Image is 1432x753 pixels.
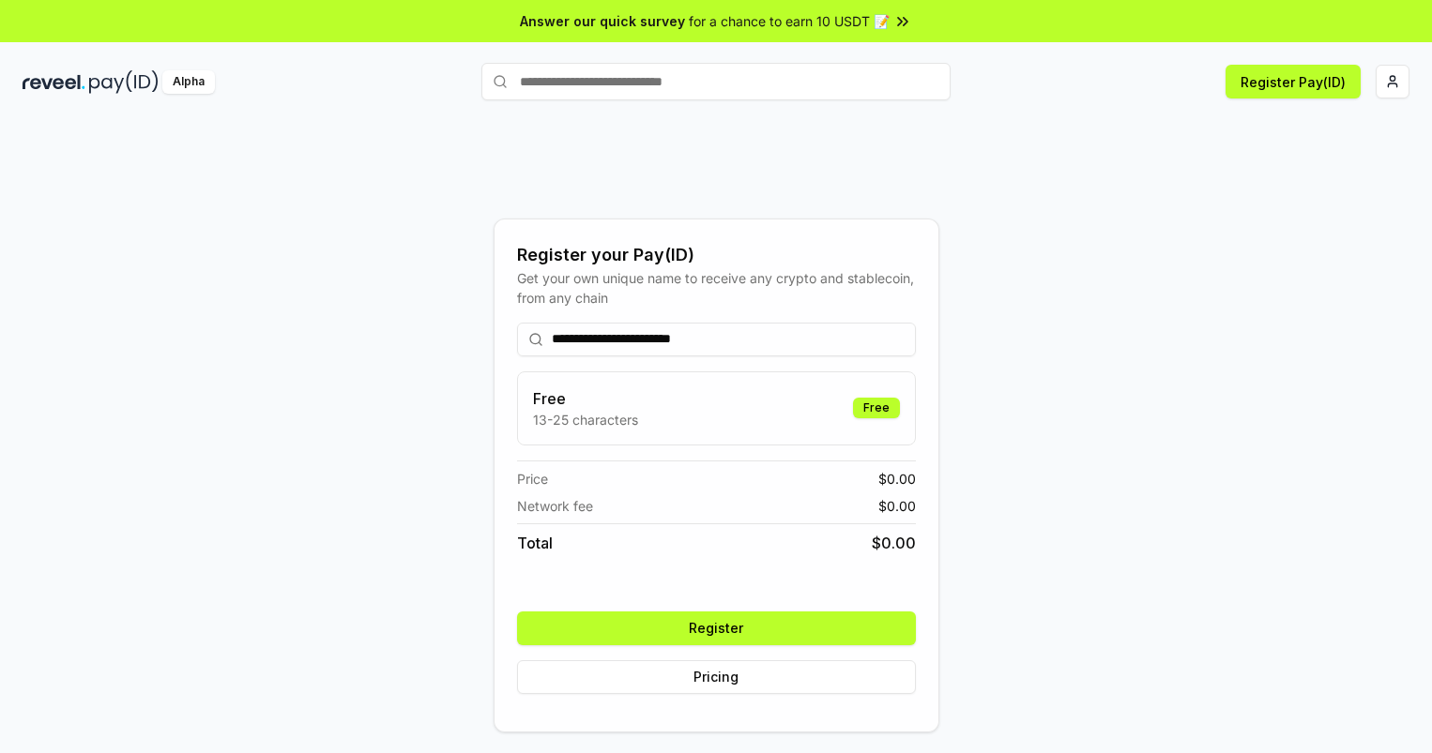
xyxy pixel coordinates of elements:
[878,496,916,516] span: $ 0.00
[517,496,593,516] span: Network fee
[89,70,159,94] img: pay_id
[517,242,916,268] div: Register your Pay(ID)
[517,532,553,554] span: Total
[533,387,638,410] h3: Free
[517,611,916,645] button: Register
[23,70,85,94] img: reveel_dark
[533,410,638,429] p: 13-25 characters
[517,660,916,694] button: Pricing
[878,469,916,489] span: $ 0.00
[1226,65,1361,98] button: Register Pay(ID)
[162,70,215,94] div: Alpha
[689,11,890,31] span: for a chance to earn 10 USDT 📝
[517,268,916,308] div: Get your own unique name to receive any crypto and stablecoin, from any chain
[872,532,916,554] span: $ 0.00
[853,398,900,418] div: Free
[520,11,685,31] span: Answer our quick survey
[517,469,548,489] span: Price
